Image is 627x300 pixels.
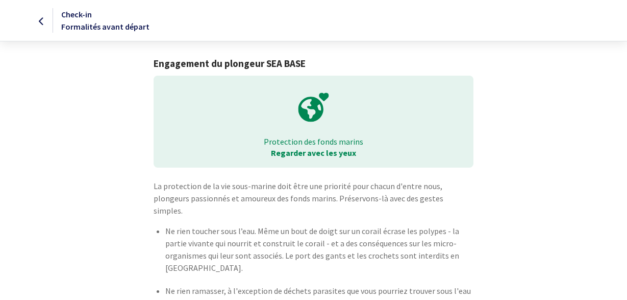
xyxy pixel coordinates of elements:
p: Protection des fonds marins [161,136,466,147]
span: Check-in Formalités avant départ [61,9,149,32]
h1: Engagement du plongeur SEA BASE [154,58,473,70]
strong: Regarder avec les yeux [271,148,356,158]
p: Ne rien toucher sous l’eau. Même un bout de doigt sur un corail écrase les polypes - la partie vi... [165,225,473,274]
p: La protection de la vie sous-marine doit être une priorité pour chacun d'entre nous, plongeurs pa... [154,180,473,217]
